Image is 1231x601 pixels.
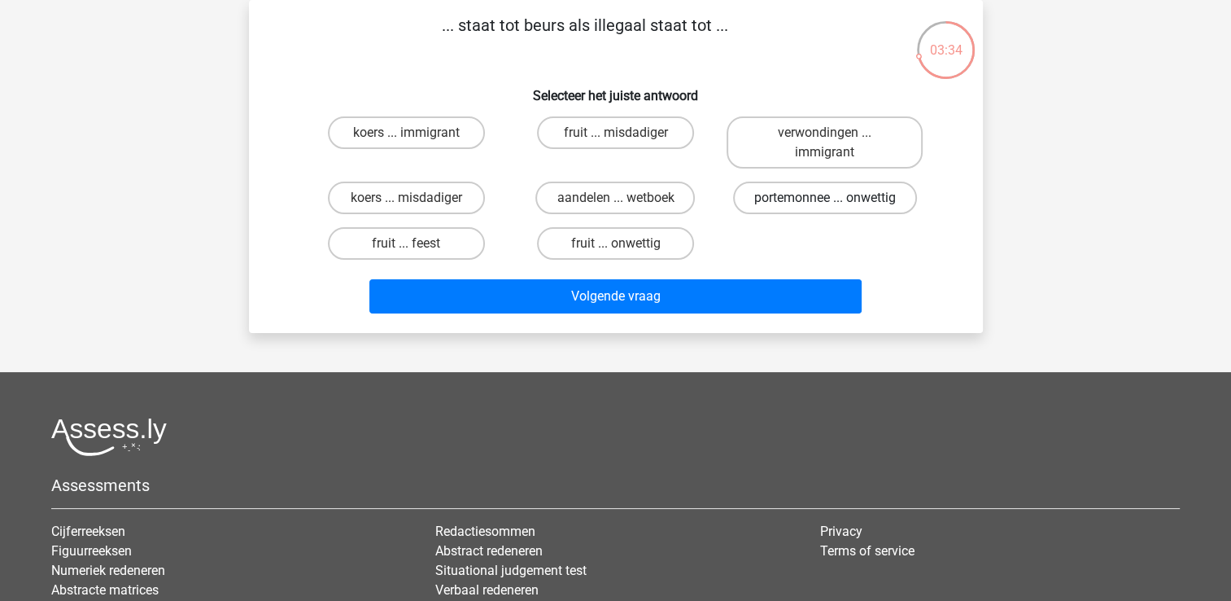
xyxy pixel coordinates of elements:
[51,476,1180,495] h5: Assessments
[820,524,862,539] a: Privacy
[275,13,896,62] p: ... staat tot beurs als illegaal staat tot ...
[535,182,695,214] label: aandelen ... wetboek
[915,20,976,60] div: 03:34
[369,279,862,314] button: Volgende vraag
[51,418,167,456] img: Assessly logo
[435,582,539,598] a: Verbaal redeneren
[51,524,125,539] a: Cijferreeksen
[275,75,957,103] h6: Selecteer het juiste antwoord
[435,524,535,539] a: Redactiesommen
[435,563,587,578] a: Situational judgement test
[328,182,485,214] label: koers ... misdadiger
[328,227,485,260] label: fruit ... feest
[51,563,165,578] a: Numeriek redeneren
[51,543,132,559] a: Figuurreeksen
[537,116,694,149] label: fruit ... misdadiger
[733,182,917,214] label: portemonnee ... onwettig
[51,582,159,598] a: Abstracte matrices
[820,543,915,559] a: Terms of service
[328,116,485,149] label: koers ... immigrant
[435,543,543,559] a: Abstract redeneren
[727,116,923,169] label: verwondingen ... immigrant
[537,227,694,260] label: fruit ... onwettig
